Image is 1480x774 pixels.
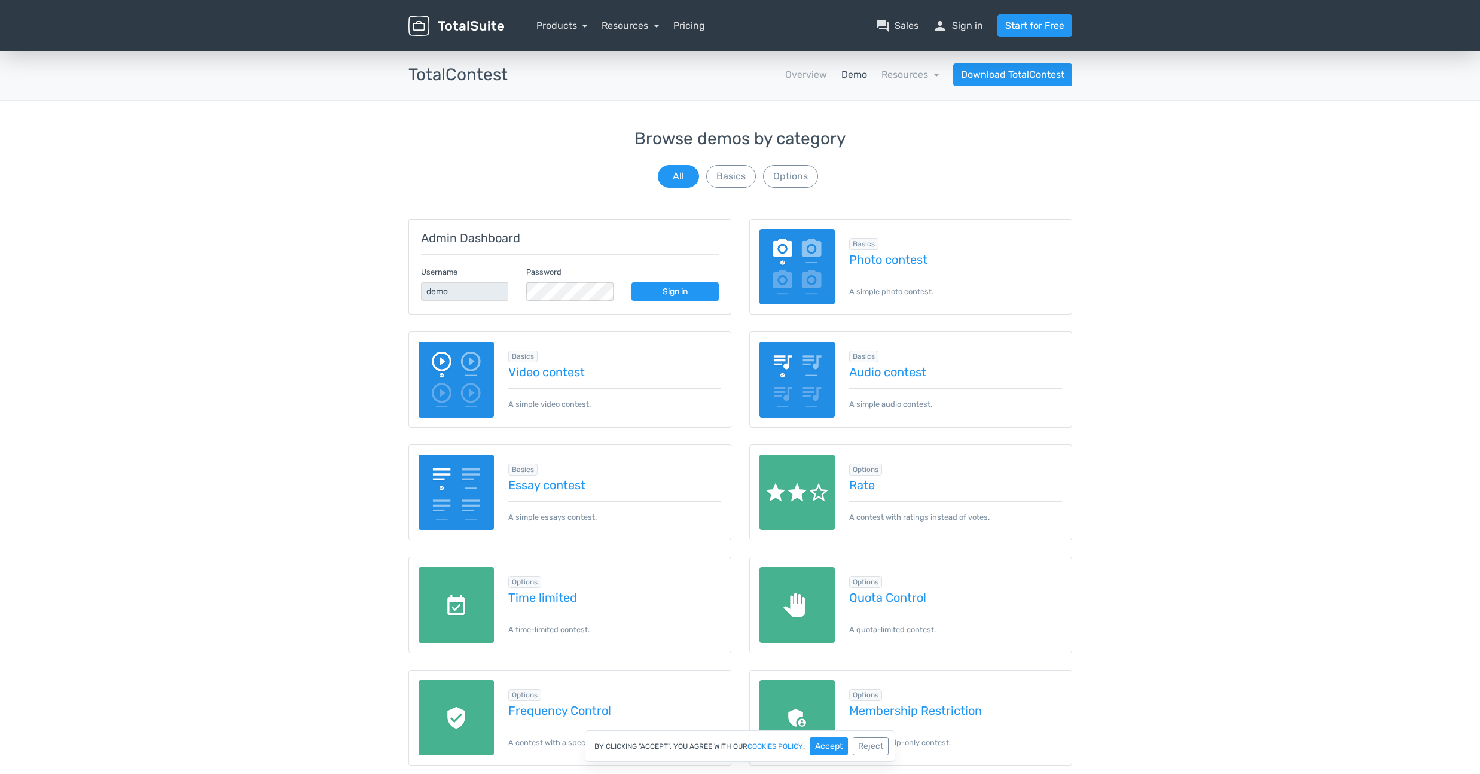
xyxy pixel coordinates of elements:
[658,165,699,188] button: All
[849,238,878,250] span: Browse all in Basics
[508,388,721,410] p: A simple video contest.
[508,614,721,635] p: A time-limited contest.
[759,342,835,418] img: audio-poll.png.webp
[508,365,721,379] a: Video contest
[408,66,508,84] h3: TotalContest
[508,479,721,492] a: Essay contest
[763,165,818,188] button: Options
[849,253,1062,266] a: Photo contest
[881,69,939,80] a: Resources
[785,68,827,82] a: Overview
[419,455,495,531] img: essay-contest.png.webp
[508,591,721,604] a: Time limited
[933,19,983,33] a: personSign in
[408,130,1072,148] h3: Browse demos by category
[875,19,890,33] span: question_answer
[759,680,835,756] img: members-only.png.webp
[508,689,541,701] span: Browse all in Options
[747,743,803,750] a: cookies policy
[853,737,889,755] button: Reject
[508,727,721,748] p: A contest with a specific number of votes.
[759,567,835,643] img: quota-limited.png.webp
[849,704,1062,717] a: Membership Restriction
[997,14,1072,37] a: Start for Free
[508,464,538,476] span: Browse all in Basics
[602,20,659,31] a: Resources
[953,63,1072,86] a: Download TotalContest
[585,730,895,762] div: By clicking "Accept", you agree with our .
[849,276,1062,297] p: A simple photo contest.
[508,501,721,523] p: A simple essays contest.
[536,20,588,31] a: Products
[526,266,562,278] label: Password
[849,727,1062,748] p: A membership-only contest.
[631,282,719,301] a: Sign in
[849,365,1062,379] a: Audio contest
[849,591,1062,604] a: Quota Control
[849,351,878,362] span: Browse all in Basics
[408,16,504,36] img: TotalSuite for WordPress
[841,68,867,82] a: Demo
[759,229,835,305] img: image-poll.png.webp
[849,501,1062,523] p: A contest with ratings instead of votes.
[849,479,1062,492] a: Rate
[849,689,882,701] span: Browse all in Options
[706,165,756,188] button: Basics
[849,388,1062,410] p: A simple audio contest.
[419,567,495,643] img: date-limited.png.webp
[421,231,719,245] h5: Admin Dashboard
[419,680,495,756] img: recaptcha.png.webp
[419,342,495,418] img: video-poll.png.webp
[759,455,835,531] img: rate.png.webp
[508,576,541,588] span: Browse all in Options
[875,19,918,33] a: question_answerSales
[849,576,882,588] span: Browse all in Options
[849,614,1062,635] p: A quota-limited contest.
[849,464,882,476] span: Browse all in Options
[933,19,947,33] span: person
[673,19,705,33] a: Pricing
[810,737,848,755] button: Accept
[508,351,538,362] span: Browse all in Basics
[421,266,457,278] label: Username
[508,704,721,717] a: Frequency Control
